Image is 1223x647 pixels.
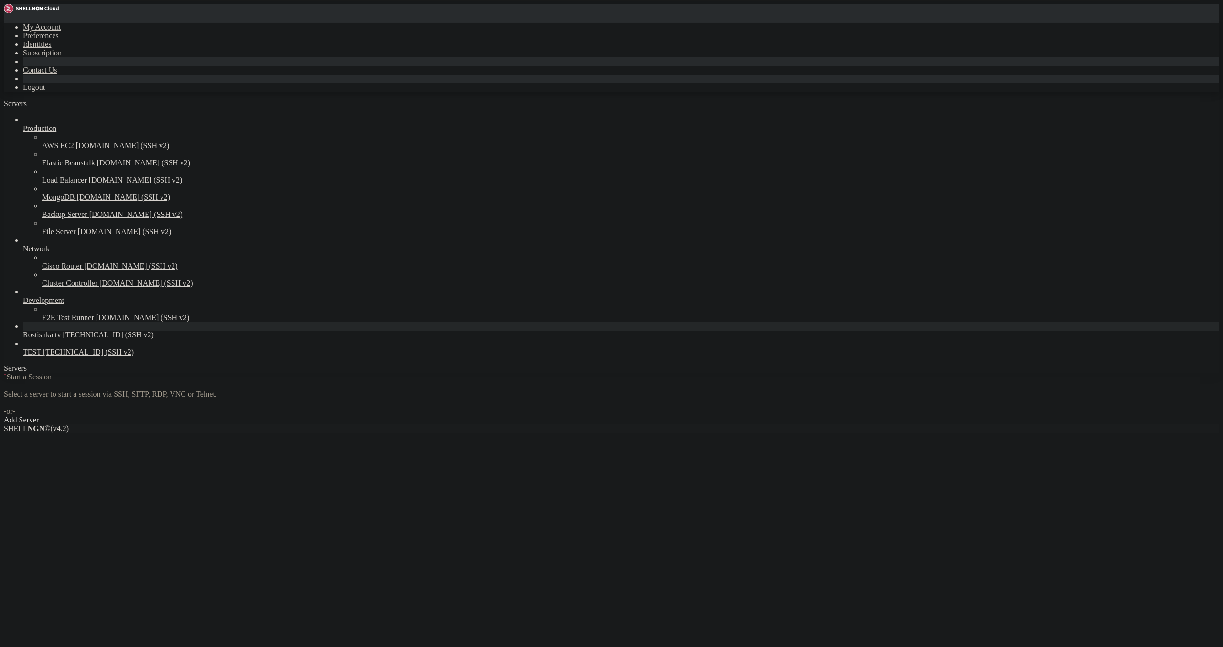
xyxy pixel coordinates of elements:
[84,262,178,270] span: [DOMAIN_NAME] (SSH v2)
[42,176,1219,184] a: Load Balancer [DOMAIN_NAME] (SSH v2)
[42,305,1219,322] li: E2E Test Runner [DOMAIN_NAME] (SSH v2)
[42,184,1219,202] li: MongoDB [DOMAIN_NAME] (SSH v2)
[42,159,1219,167] a: Elastic Beanstalk [DOMAIN_NAME] (SSH v2)
[42,176,87,184] span: Load Balancer
[4,364,1219,373] div: Servers
[42,279,97,287] span: Cluster Controller
[23,339,1219,356] li: TEST [TECHNICAL_ID] (SSH v2)
[23,236,1219,288] li: Network
[4,4,59,13] img: Shellngn
[97,159,191,167] span: [DOMAIN_NAME] (SSH v2)
[4,99,65,108] a: Servers
[96,313,190,322] span: [DOMAIN_NAME] (SSH v2)
[4,381,1219,416] div: Select a server to start a session via SSH, SFTP, RDP, VNC or Telnet. -or-
[4,416,1219,424] div: Add Server
[23,83,45,91] a: Logout
[76,141,170,150] span: [DOMAIN_NAME] (SSH v2)
[23,66,57,74] a: Contact Us
[42,193,1219,202] a: MongoDB [DOMAIN_NAME] (SSH v2)
[23,23,61,31] a: My Account
[42,133,1219,150] li: AWS EC2 [DOMAIN_NAME] (SSH v2)
[23,348,41,356] span: TEST
[42,150,1219,167] li: Elastic Beanstalk [DOMAIN_NAME] (SSH v2)
[89,176,182,184] span: [DOMAIN_NAME] (SSH v2)
[42,219,1219,236] li: File Server [DOMAIN_NAME] (SSH v2)
[42,270,1219,288] li: Cluster Controller [DOMAIN_NAME] (SSH v2)
[23,124,56,132] span: Production
[23,49,62,57] a: Subscription
[42,202,1219,219] li: Backup Server [DOMAIN_NAME] (SSH v2)
[42,262,1219,270] a: Cisco Router [DOMAIN_NAME] (SSH v2)
[42,159,95,167] span: Elastic Beanstalk
[42,167,1219,184] li: Load Balancer [DOMAIN_NAME] (SSH v2)
[23,331,61,339] span: Rostishka tv
[42,210,1219,219] a: Backup Server [DOMAIN_NAME] (SSH v2)
[23,124,1219,133] a: Production
[4,373,7,381] span: 
[42,141,1219,150] a: AWS EC2 [DOMAIN_NAME] (SSH v2)
[4,424,69,432] span: SHELL ©
[7,373,52,381] span: Start a Session
[76,193,170,201] span: [DOMAIN_NAME] (SSH v2)
[43,348,134,356] span: [TECHNICAL_ID] (SSH v2)
[42,313,94,322] span: E2E Test Runner
[23,348,1219,356] a: TEST [TECHNICAL_ID] (SSH v2)
[63,331,154,339] span: [TECHNICAL_ID] (SSH v2)
[23,296,64,304] span: Development
[23,40,52,48] a: Identities
[42,253,1219,270] li: Cisco Router [DOMAIN_NAME] (SSH v2)
[23,296,1219,305] a: Development
[51,424,69,432] span: 4.2.0
[42,313,1219,322] a: E2E Test Runner [DOMAIN_NAME] (SSH v2)
[78,227,172,236] span: [DOMAIN_NAME] (SSH v2)
[23,288,1219,322] li: Development
[23,32,59,40] a: Preferences
[42,210,87,218] span: Backup Server
[23,245,1219,253] a: Network
[89,210,183,218] span: [DOMAIN_NAME] (SSH v2)
[4,99,27,108] span: Servers
[99,279,193,287] span: [DOMAIN_NAME] (SSH v2)
[23,331,1219,339] a: Rostishka tv [TECHNICAL_ID] (SSH v2)
[42,193,75,201] span: MongoDB
[42,141,74,150] span: AWS EC2
[42,279,1219,288] a: Cluster Controller [DOMAIN_NAME] (SSH v2)
[42,262,82,270] span: Cisco Router
[42,227,76,236] span: File Server
[42,227,1219,236] a: File Server [DOMAIN_NAME] (SSH v2)
[28,424,45,432] b: NGN
[23,322,1219,339] li: Rostishka tv [TECHNICAL_ID] (SSH v2)
[23,116,1219,236] li: Production
[23,245,50,253] span: Network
